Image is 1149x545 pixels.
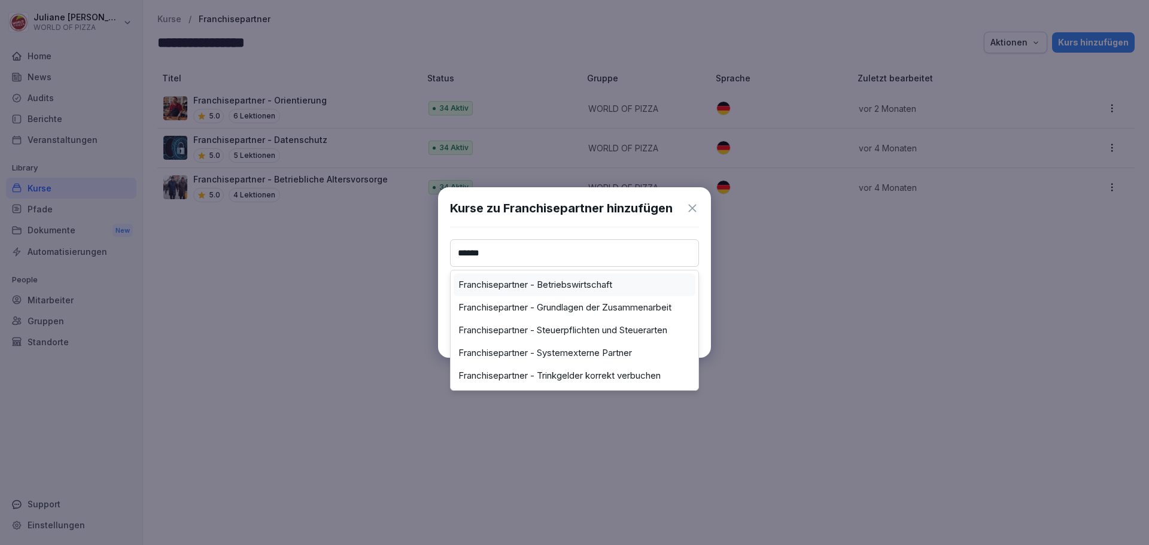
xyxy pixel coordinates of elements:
h1: Kurse zu Franchisepartner hinzufügen [450,199,673,217]
label: Franchisepartner - Betriebswirtschaft [458,279,612,290]
label: Franchisepartner - Steuerpflichten und Steuerarten [458,325,667,336]
label: Franchisepartner - Grundlagen der Zusammenarbeit [458,302,671,313]
label: Franchisepartner - Trinkgelder korrekt verbuchen [458,370,661,381]
label: Franchisepartner - Systemexterne Partner [458,348,632,358]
